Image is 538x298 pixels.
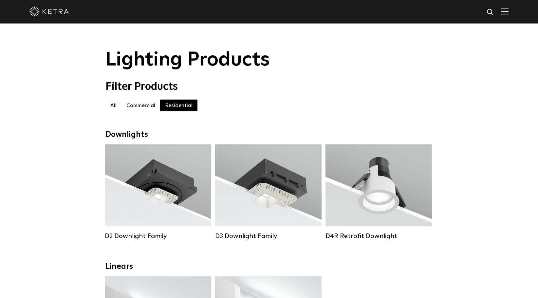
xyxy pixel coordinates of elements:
[160,100,197,111] label: Residential
[121,100,160,111] label: Commercial
[105,130,433,140] div: Downlights
[486,8,494,16] img: search icon
[105,144,211,240] a: D2 Downlight Family Lumen Output:1200Colors:White / Black / Gloss Black / Silver / Bronze / Silve...
[105,232,211,240] div: D2 Downlight Family
[215,144,322,240] a: D3 Downlight Family Lumen Output:700 / 900 / 1100Colors:White / Black / Silver / Bronze / Paintab...
[105,262,433,271] div: Linears
[105,81,433,93] div: Filter Products
[325,232,432,240] div: D4R Retrofit Downlight
[501,8,509,14] img: Hamburger%20Nav.svg
[325,144,432,240] a: D4R Retrofit Downlight Lumen Output:800Colors:White / BlackBeam Angles:15° / 25° / 40° / 60°Watta...
[105,50,270,70] span: Lighting Products
[29,7,69,16] img: ketra-logo-2019-white
[105,100,121,111] label: All
[215,232,322,240] div: D3 Downlight Family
